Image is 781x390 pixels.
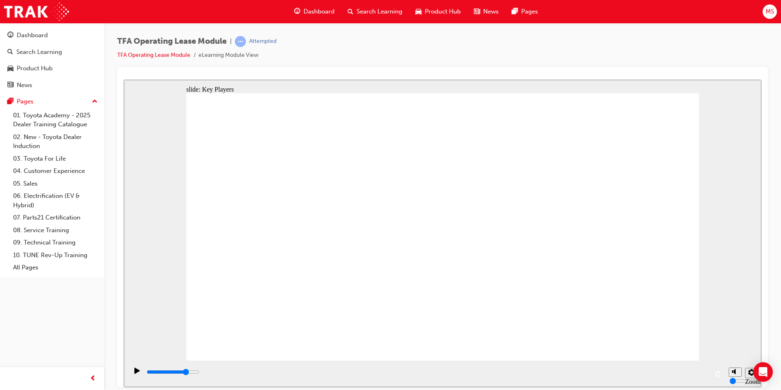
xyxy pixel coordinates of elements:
button: DashboardSearch LearningProduct HubNews [3,26,101,94]
a: Search Learning [3,45,101,60]
span: up-icon [92,96,98,107]
a: TFA Operating Lease Module [117,52,190,58]
li: eLearning Module View [199,51,259,60]
img: Trak [4,2,69,21]
a: Product Hub [3,61,101,76]
a: search-iconSearch Learning [341,3,409,20]
div: Product Hub [17,64,53,73]
button: Play (Ctrl+Alt+P) [4,287,18,301]
button: Pages [3,94,101,109]
a: 08. Service Training [10,224,101,237]
div: Open Intercom Messenger [753,362,773,382]
span: Pages [521,7,538,16]
span: prev-icon [90,374,96,384]
div: misc controls [601,281,634,307]
button: Replay (Ctrl+Alt+R) [589,288,601,300]
span: guage-icon [7,32,13,39]
div: Search Learning [16,47,62,57]
div: Pages [17,97,33,106]
a: news-iconNews [467,3,505,20]
a: 02. New - Toyota Dealer Induction [10,131,101,152]
div: Attempted [249,38,277,45]
a: Dashboard [3,28,101,43]
span: | [230,37,232,46]
a: 09. Technical Training [10,236,101,249]
label: Zoom to fit [621,298,637,320]
button: MS [763,4,777,19]
div: playback controls [4,281,601,307]
input: volume [606,298,658,305]
a: 05. Sales [10,177,101,190]
a: 06. Electrification (EV & Hybrid) [10,190,101,211]
span: learningRecordVerb_ATTEMPT-icon [235,36,246,47]
button: Settings [621,288,634,298]
span: pages-icon [7,98,13,105]
span: news-icon [474,7,480,17]
span: car-icon [415,7,422,17]
span: Dashboard [303,7,335,16]
span: Search Learning [357,7,402,16]
a: guage-iconDashboard [288,3,341,20]
input: slide progress [23,289,76,296]
a: 07. Parts21 Certification [10,211,101,224]
span: pages-icon [512,7,518,17]
span: search-icon [7,49,13,56]
span: Product Hub [425,7,461,16]
a: All Pages [10,261,101,274]
a: pages-iconPages [505,3,544,20]
div: News [17,81,32,90]
span: car-icon [7,65,13,72]
span: guage-icon [294,7,300,17]
span: TFA Operating Lease Module [117,37,227,46]
a: 03. Toyota For Life [10,152,101,165]
button: Unmute (Ctrl+Alt+M) [605,288,618,297]
span: MS [765,7,774,16]
a: 10. TUNE Rev-Up Training [10,249,101,262]
div: Dashboard [17,31,48,40]
a: News [3,78,101,93]
a: 04. Customer Experience [10,165,101,177]
span: News [483,7,499,16]
a: car-iconProduct Hub [409,3,467,20]
a: 01. Toyota Academy - 2025 Dealer Training Catalogue [10,109,101,131]
span: news-icon [7,82,13,89]
span: search-icon [348,7,353,17]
